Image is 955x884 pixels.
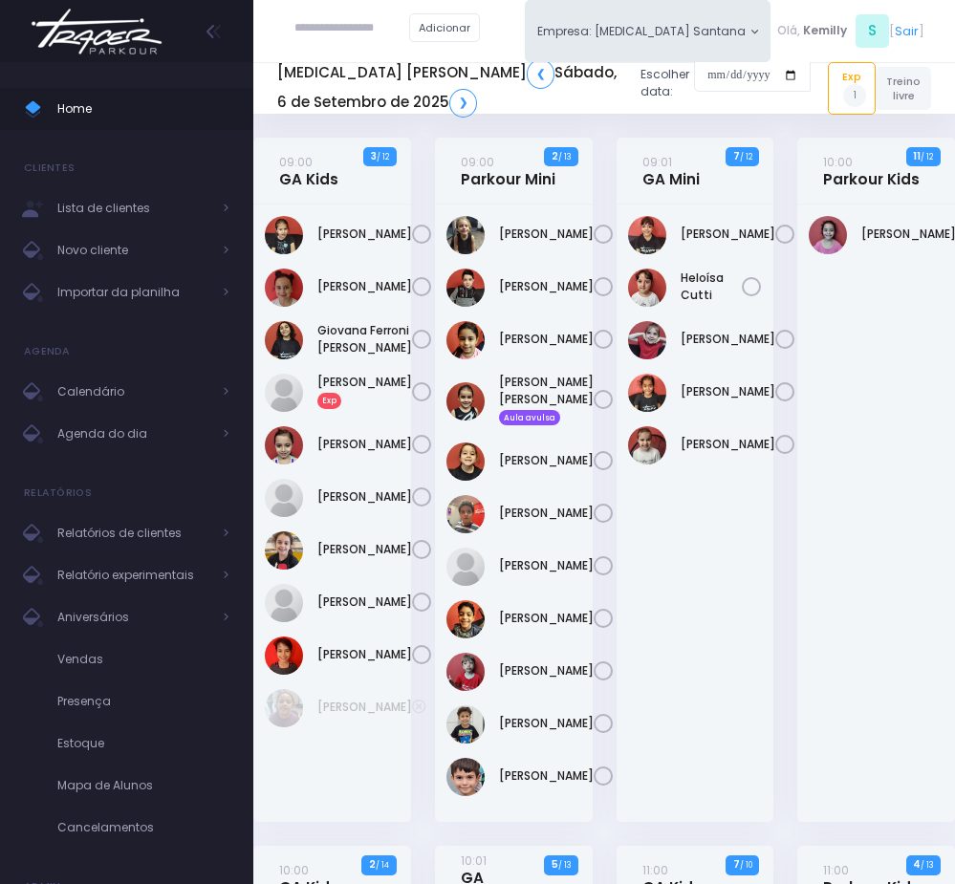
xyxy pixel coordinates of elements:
[499,610,594,627] a: [PERSON_NAME]
[777,22,800,39] span: Olá,
[57,521,210,546] span: Relatórios de clientes
[499,452,594,469] a: [PERSON_NAME]
[57,815,229,840] span: Cancelamentos
[265,636,303,675] img: Maria Luísa Pazeti
[642,154,672,170] small: 09:01
[265,216,303,254] img: Alice Silva de Mendonça
[265,689,303,727] img: Ana Clara Vicalvi DOliveira Lima
[317,374,412,408] a: [PERSON_NAME]Exp
[771,11,931,51] div: [ ]
[499,767,594,785] a: [PERSON_NAME]
[24,333,71,371] h4: Agenda
[740,859,752,871] small: / 10
[921,151,933,162] small: / 12
[876,67,931,110] a: Treino livre
[828,62,876,114] a: Exp1
[24,474,92,512] h4: Relatórios
[681,270,743,304] a: Heloísa Cutti
[317,488,412,506] a: [PERSON_NAME]
[57,97,229,121] span: Home
[446,653,485,691] img: Miguel Antunes Castilho
[809,216,847,254] img: Isabella Palma Reis
[409,13,480,42] a: Adicionar
[446,600,485,638] img: Léo Sass Lopes
[558,859,571,871] small: / 13
[265,374,303,412] img: Helena Guedes Mendonça
[740,151,752,162] small: / 12
[642,862,668,878] small: 11:00
[317,699,412,716] a: [PERSON_NAME]
[279,153,338,188] a: 09:00GA Kids
[681,383,775,400] a: [PERSON_NAME]
[527,59,554,88] a: ❮
[57,280,210,305] span: Importar da planilha
[446,382,485,420] img: Julia Lourenço Menocci Fernandes
[57,689,229,714] span: Presença
[371,149,377,163] strong: 3
[24,149,75,187] h4: Clientes
[843,84,866,107] span: 1
[552,149,558,163] strong: 2
[265,531,303,570] img: Lívia Fontoura Machado Liberal
[449,89,477,118] a: ❯
[446,269,485,307] img: Benicio Domingos Barbosa
[317,393,341,408] span: Exp
[446,758,485,796] img: Thomás Capovilla Rodrigues
[856,14,889,48] span: S
[803,22,847,39] span: Kemilly
[499,226,594,243] a: [PERSON_NAME]
[446,705,485,744] img: Pedro Pereira Tercarioli
[628,216,666,254] img: Diana ferreira dos santos
[57,196,210,221] span: Lista de clientes
[461,154,494,170] small: 09:00
[921,859,933,871] small: / 13
[895,22,919,40] a: Sair
[628,426,666,464] img: Marcela Herdt Garisto
[57,379,210,404] span: Calendário
[642,153,700,188] a: 09:01GA Mini
[265,269,303,307] img: Ana Clara Rufino
[57,238,210,263] span: Novo cliente
[499,410,560,425] span: Aula avulsa
[913,857,921,872] strong: 4
[57,731,229,756] span: Estoque
[499,715,594,732] a: [PERSON_NAME]
[446,321,485,359] img: Helena Sass Lopes
[265,426,303,464] img: LAURA ORTIZ CAMPOS VIEIRA
[823,862,849,878] small: 11:00
[377,151,389,162] small: / 12
[446,442,485,481] img: Laís de Moraes Salgado
[823,154,853,170] small: 10:00
[913,149,921,163] strong: 11
[57,563,210,588] span: Relatório experimentais
[57,421,210,446] span: Agenda do dia
[628,269,666,307] img: Heloísa Cutti Iagalo
[317,593,412,611] a: [PERSON_NAME]
[499,331,594,348] a: [PERSON_NAME]
[277,59,626,117] h5: [MEDICAL_DATA] [PERSON_NAME] Sábado, 6 de Setembro de 2025
[499,374,594,425] a: [PERSON_NAME] [PERSON_NAME] Aula avulsa
[317,436,412,453] a: [PERSON_NAME]
[628,321,666,359] img: Laís Silva de Mendonça
[628,374,666,412] img: Manuela Teixeira Isique
[823,153,920,188] a: 10:00Parkour Kids
[499,278,594,295] a: [PERSON_NAME]
[265,584,303,622] img: Manuela Quintilio Gonçalves Silva
[279,154,313,170] small: 09:00
[446,495,485,533] img: Levi Teofilo de Almeida Neto
[265,321,303,359] img: Giovana Ferroni Gimenes de Almeida
[733,857,740,872] strong: 7
[265,479,303,517] img: Laís Bacini Amorim
[681,226,775,243] a: [PERSON_NAME]
[317,646,412,663] a: [PERSON_NAME]
[317,541,412,558] a: [PERSON_NAME]
[376,859,389,871] small: / 14
[499,662,594,679] a: [PERSON_NAME]
[461,153,555,188] a: 09:00Parkour Mini
[446,216,485,254] img: Arthur Amancio Baldasso
[733,149,740,163] strong: 7
[552,857,558,872] strong: 5
[681,436,775,453] a: [PERSON_NAME]
[317,226,412,243] a: [PERSON_NAME]
[57,773,229,798] span: Mapa de Alunos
